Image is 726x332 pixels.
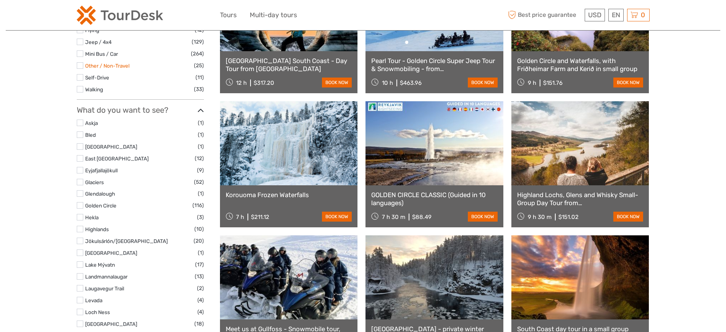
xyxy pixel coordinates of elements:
span: (2) [197,284,204,293]
a: book now [468,212,498,222]
a: book now [322,212,352,222]
span: (20) [194,236,204,245]
a: East [GEOGRAPHIC_DATA] [85,155,149,162]
a: [GEOGRAPHIC_DATA] South Coast - Day Tour from [GEOGRAPHIC_DATA] [226,57,352,73]
span: (4) [197,308,204,316]
a: Golden Circle [85,202,116,209]
a: Jökulsárlón/[GEOGRAPHIC_DATA] [85,238,168,244]
a: book now [613,78,643,87]
a: Loch Ness [85,309,110,315]
a: Eyjafjallajökull [85,167,118,173]
span: 9 h [528,79,536,86]
a: book now [322,78,352,87]
a: Golden Circle and Waterfalls, with Friðheimar Farm and Kerið in small group [517,57,644,73]
span: 12 h [236,79,247,86]
span: (4) [197,296,204,304]
div: $211.12 [251,214,269,220]
div: $151.76 [543,79,563,86]
span: (13) [195,272,204,281]
p: We're away right now. Please check back later! [11,13,86,19]
span: (12) [195,154,204,163]
a: [GEOGRAPHIC_DATA] [85,250,137,256]
a: Mini Bus / Car [85,51,118,57]
a: Hekla [85,214,99,220]
div: $151.02 [558,214,579,220]
a: Highlands [85,226,109,232]
span: 9 h 30 m [528,214,551,220]
a: [GEOGRAPHIC_DATA] [85,321,137,327]
a: Walking [85,86,103,92]
span: (25) [194,61,204,70]
a: Levada [85,297,102,303]
a: Glendalough [85,191,115,197]
a: Laugavegur Trail [85,285,124,292]
span: (17) [195,260,204,269]
img: 2254-3441b4b5-4e5f-4d00-b396-31f1d84a6ebf_logo_small.png [77,6,163,25]
span: 7 h [236,214,244,220]
span: 7 h 30 m [382,214,405,220]
a: Multi-day tours [250,10,297,21]
div: EN [608,9,624,21]
a: Other / Non-Travel [85,63,129,69]
div: $463.96 [400,79,422,86]
h3: What do you want to see? [77,105,204,115]
span: (3) [197,213,204,222]
a: Jeep / 4x4 [85,39,112,45]
div: $88.49 [412,214,432,220]
span: (1) [198,142,204,151]
a: Lake Mývatn [85,262,115,268]
a: book now [468,78,498,87]
span: (129) [192,37,204,46]
div: $317.20 [254,79,274,86]
span: (9) [197,166,204,175]
span: (264) [191,49,204,58]
span: (1) [198,248,204,257]
span: 10 h [382,79,393,86]
a: GOLDEN CIRCLE CLASSIC (Guided in 10 languages) [371,191,498,207]
a: Landmannalaugar [85,274,128,280]
span: (1) [198,118,204,127]
a: Korouoma Frozen Waterfalls [226,191,352,199]
span: (33) [194,85,204,94]
a: Tours [220,10,237,21]
a: Glaciers [85,179,104,185]
span: Best price guarantee [506,9,583,21]
span: (18) [194,319,204,328]
a: Self-Drive [85,74,109,81]
span: (52) [194,178,204,186]
span: (1) [198,189,204,198]
a: Bled [85,132,96,138]
button: Open LiveChat chat widget [88,12,97,21]
a: Flying [85,27,99,33]
a: Askja [85,120,98,126]
span: 0 [640,11,646,19]
a: [GEOGRAPHIC_DATA] [85,144,137,150]
span: (11) [196,73,204,82]
span: (10) [194,225,204,233]
span: (116) [192,201,204,210]
a: Highland Lochs, Glens and Whisky Small-Group Day Tour from [GEOGRAPHIC_DATA] [517,191,644,207]
a: Pearl Tour - Golden Circle Super Jeep Tour & Snowmobiling - from [GEOGRAPHIC_DATA] [371,57,498,73]
a: book now [613,212,643,222]
span: (1) [198,130,204,139]
span: USD [588,11,601,19]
